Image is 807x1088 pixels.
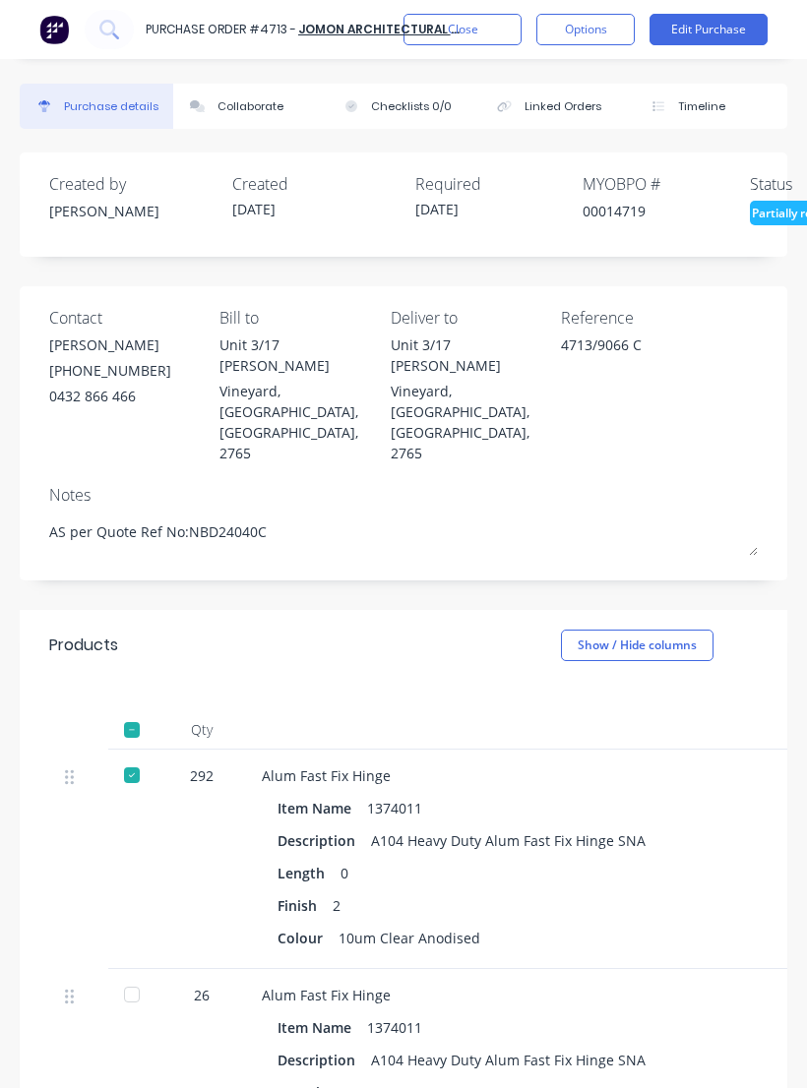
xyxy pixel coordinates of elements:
div: [PERSON_NAME] [49,201,217,221]
button: Purchase details [20,84,173,129]
button: Checklists 0/0 [327,84,480,129]
div: Required [415,172,583,196]
div: Collaborate [217,98,283,115]
div: Purchase details [64,98,158,115]
div: Purchase Order #4713 - [146,21,296,38]
div: Length [278,859,341,887]
div: Unit 3/17 [PERSON_NAME] [391,334,546,376]
div: 1374011 [367,794,422,822]
div: A104 Heavy Duty Alum Fast Fix Hinge SNA [371,1046,646,1074]
button: Linked Orders [480,84,634,129]
div: Deliver to [391,306,546,330]
div: Linked Orders [525,98,601,115]
button: Timeline [634,84,787,129]
img: Factory [39,15,69,44]
button: Collaborate [173,84,327,129]
div: A104 Heavy Duty Alum Fast Fix Hinge SNA [371,826,646,855]
div: Vineyard, [GEOGRAPHIC_DATA], [GEOGRAPHIC_DATA], 2765 [219,381,375,463]
div: 10um Clear Anodised [339,924,480,952]
div: Bill to [219,306,375,330]
div: Qty [157,710,246,750]
div: Created [232,172,400,196]
div: Unit 3/17 [PERSON_NAME] [219,334,375,376]
div: Notes [49,483,758,507]
div: Description [278,826,371,855]
div: Contact [49,306,205,330]
button: Close [403,14,522,45]
div: 2 [333,891,341,920]
div: MYOB PO # [583,172,750,196]
button: Edit Purchase [650,14,768,45]
div: 0 [341,859,348,887]
div: Reference [561,306,758,330]
div: Item Name [278,1013,367,1042]
textarea: 4713/9066 C [561,334,758,379]
div: 00014719 [583,201,750,221]
div: 1374011 [367,1013,422,1042]
div: Finish [278,891,333,920]
div: Vineyard, [GEOGRAPHIC_DATA], [GEOGRAPHIC_DATA], 2765 [391,381,546,463]
div: Products [49,634,118,657]
button: Options [536,14,635,45]
div: Created by [49,172,217,196]
div: Description [278,1046,371,1074]
button: Show / Hide columns [561,630,714,661]
textarea: AS per Quote Ref No:NBD24040C [49,512,758,556]
div: Item Name [278,794,367,822]
div: [PHONE_NUMBER] [49,360,171,381]
div: [PERSON_NAME] [49,334,171,355]
div: Timeline [678,98,725,115]
div: 292 [173,765,230,786]
div: Colour [278,924,339,952]
div: 26 [173,985,230,1005]
div: 0432 866 466 [49,386,171,406]
div: Checklists 0/0 [371,98,452,115]
a: Jomon Architectural Hardware Pty Ltd [298,21,571,37]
